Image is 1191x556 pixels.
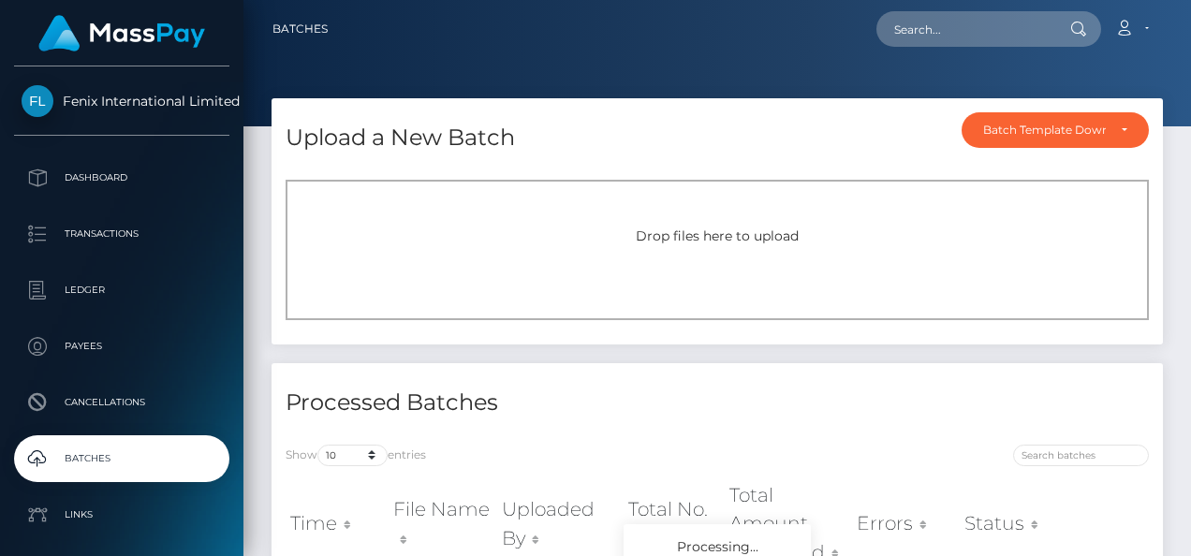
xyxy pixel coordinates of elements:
select: Showentries [317,445,388,466]
h4: Upload a New Batch [286,122,515,154]
a: Payees [14,323,229,370]
p: Payees [22,332,222,360]
label: Show entries [286,445,426,466]
p: Dashboard [22,164,222,192]
img: MassPay Logo [38,15,205,51]
a: Dashboard [14,154,229,201]
p: Cancellations [22,388,222,417]
p: Batches [22,445,222,473]
a: Batches [272,9,328,49]
p: Links [22,501,222,529]
span: Fenix International Limited [14,93,229,110]
button: Batch Template Download [962,112,1149,148]
a: Batches [14,435,229,482]
h4: Processed Batches [286,387,703,419]
span: Drop files here to upload [636,227,799,244]
a: Links [14,491,229,538]
p: Transactions [22,220,222,248]
input: Search batches [1013,445,1149,466]
img: Fenix International Limited [22,85,53,117]
div: Batch Template Download [983,123,1106,138]
a: Transactions [14,211,229,257]
a: Cancellations [14,379,229,426]
p: Ledger [22,276,222,304]
input: Search... [876,11,1052,47]
a: Ledger [14,267,229,314]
